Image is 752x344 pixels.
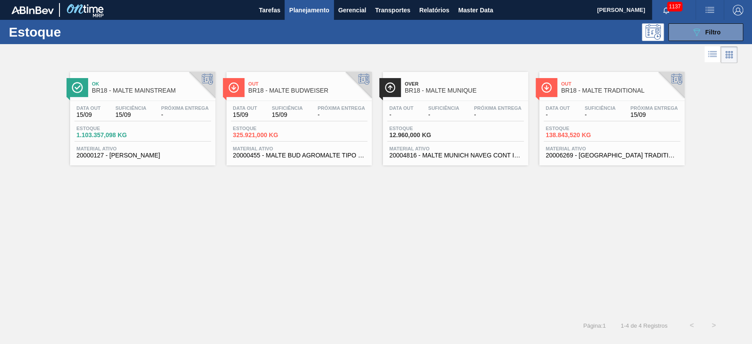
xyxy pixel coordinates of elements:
span: 20006269 - MALTA TRADITIONAL MUSA [546,152,678,159]
span: 20000127 - MALTE PAYSANDU [77,152,209,159]
span: Estoque [77,126,138,131]
button: > [703,314,725,337]
span: Material ativo [77,146,209,151]
span: - [318,112,365,118]
img: Ícone [72,82,83,93]
span: Suficiência [428,105,459,111]
span: Estoque [389,126,451,131]
img: Ícone [541,82,552,93]
span: Filtro [705,29,721,36]
span: Out [248,81,367,86]
span: 1.103.357,098 KG [77,132,138,138]
a: ÍconeOverBR18 - MALTE MUNIQUEData out-Suficiência-Próxima Entrega-Estoque12.960,000 KGMaterial at... [376,65,533,165]
span: Próxima Entrega [474,105,522,111]
span: Data out [389,105,414,111]
span: Master Data [458,5,493,15]
span: Estoque [233,126,295,131]
span: 20000455 - MALTE BUD AGROMALTE TIPO II GRANEL [233,152,365,159]
span: Suficiência [115,105,146,111]
span: Suficiência [272,105,303,111]
span: - [161,112,209,118]
button: Notificações [652,4,680,16]
span: 15/09 [272,112,303,118]
span: Estoque [546,126,608,131]
span: - [389,112,414,118]
span: BR18 - MALTE TRADITIONAL [561,87,680,94]
img: Ícone [228,82,239,93]
span: - [474,112,522,118]
span: 12.960,000 KG [389,132,451,138]
span: 138.843,520 KG [546,132,608,138]
span: 1137 [667,2,682,11]
img: Ícone [385,82,396,93]
span: 15/09 [233,112,257,118]
span: Gerencial [338,5,367,15]
span: Material ativo [233,146,365,151]
div: Pogramando: nenhum usuário selecionado [642,23,664,41]
span: 1 - 4 de 4 Registros [619,322,667,329]
span: Suficiência [585,105,615,111]
span: Out [561,81,680,86]
span: Planejamento [289,5,329,15]
span: Próxima Entrega [630,105,678,111]
span: BR18 - MALTE MAINSTREAM [92,87,211,94]
span: 15/09 [115,112,146,118]
span: Próxima Entrega [161,105,209,111]
div: Visão em Lista [704,46,721,63]
img: userActions [704,5,715,15]
img: TNhmsLtSVTkK8tSr43FrP2fwEKptu5GPRR3wAAAABJRU5ErkJggg== [11,6,54,14]
a: ÍconeOutBR18 - MALTE BUDWEISERData out15/09Suficiência15/09Próxima Entrega-Estoque325.921,000 KGM... [220,65,376,165]
span: - [585,112,615,118]
span: Tarefas [259,5,281,15]
button: < [681,314,703,337]
span: Material ativo [546,146,678,151]
span: 20004816 - MALTE MUNICH NAVEG CONT IMPORT SUP 40% [389,152,522,159]
h1: Estoque [9,27,138,37]
button: Filtro [668,23,743,41]
span: - [546,112,570,118]
span: Próxima Entrega [318,105,365,111]
span: Data out [77,105,101,111]
span: 325.921,000 KG [233,132,295,138]
img: Logout [733,5,743,15]
div: Visão em Cards [721,46,737,63]
span: 15/09 [77,112,101,118]
a: ÍconeOkBR18 - MALTE MAINSTREAMData out15/09Suficiência15/09Próxima Entrega-Estoque1.103.357,098 K... [63,65,220,165]
span: Data out [546,105,570,111]
span: BR18 - MALTE MUNIQUE [405,87,524,94]
span: - [428,112,459,118]
span: Ok [92,81,211,86]
a: ÍconeOutBR18 - MALTE TRADITIONALData out-Suficiência-Próxima Entrega15/09Estoque138.843,520 KGMat... [533,65,689,165]
span: Relatórios [419,5,449,15]
span: Transportes [375,5,410,15]
span: Data out [233,105,257,111]
span: 15/09 [630,112,678,118]
span: Over [405,81,524,86]
span: Página : 1 [583,322,606,329]
span: BR18 - MALTE BUDWEISER [248,87,367,94]
span: Material ativo [389,146,522,151]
